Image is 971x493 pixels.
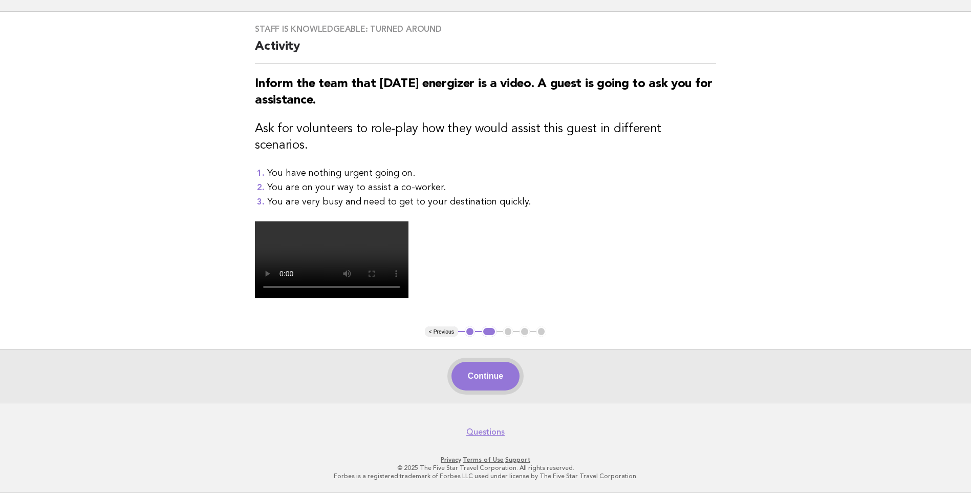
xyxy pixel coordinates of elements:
[463,456,504,463] a: Terms of Use
[451,362,520,391] button: Continue
[505,456,530,463] a: Support
[267,195,716,209] li: You are very busy and need to get to your destination quickly.
[267,166,716,180] li: You have nothing urgent going on.
[172,464,799,472] p: © 2025 The Five Star Travel Corporation. All rights reserved.
[465,326,475,337] button: 1
[267,180,716,195] li: You are on your way to assist a co-worker.
[172,472,799,480] p: Forbes is a registered trademark of Forbes LLC used under license by The Five Star Travel Corpora...
[255,78,713,107] strong: Inform the team that [DATE] energizer is a video. A guest is going to ask you for assistance.
[255,121,716,154] h3: Ask for volunteers to role-play how they would assist this guest in different scenarios.
[172,456,799,464] p: · ·
[255,38,716,64] h2: Activity
[466,427,505,437] a: Questions
[425,326,458,337] button: < Previous
[441,456,461,463] a: Privacy
[255,24,716,34] h3: Staff is knowledgeable: Turned around
[482,326,497,337] button: 2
